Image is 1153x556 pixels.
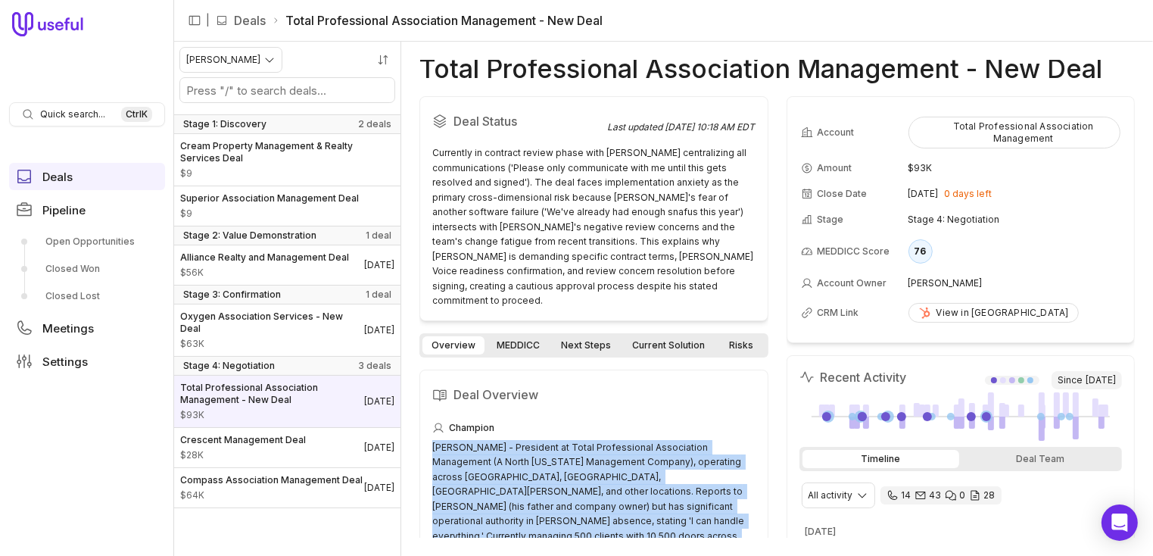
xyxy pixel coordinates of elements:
a: Superior Association Management Deal$9 [174,186,400,226]
a: Next Steps [552,336,620,355]
span: Alliance Realty and Management Deal [180,251,349,264]
div: Pipeline submenu [9,230,165,308]
a: Deals [234,11,266,30]
time: Deal Close Date [364,259,394,271]
span: Superior Association Management Deal [180,192,359,205]
time: [DATE] [1086,374,1116,386]
h1: Total Professional Association Management - New Deal [419,60,1102,78]
span: Amount [180,449,306,461]
span: Amount [180,338,364,350]
span: MEDDICC Score [818,245,890,258]
a: MEDDICC [488,336,549,355]
span: Amount [180,208,359,220]
span: Total Professional Association Management - New Deal [180,382,364,406]
div: Last updated [608,121,756,133]
div: Deal Team [962,450,1119,468]
a: Pipeline [9,196,165,223]
td: [PERSON_NAME] [908,271,1120,295]
span: Close Date [818,188,868,200]
div: 14 calls and 43 email threads [880,486,1002,504]
span: 0 days left [945,188,993,200]
span: Amount [818,162,852,174]
span: CRM Link [818,307,859,319]
div: Timeline [802,450,959,468]
span: Deals [42,171,73,183]
button: Total Professional Association Management [908,117,1120,148]
td: $93K [908,156,1120,180]
span: 1 deal [366,289,391,301]
span: Meetings [42,323,94,334]
a: Total Professional Association Management - New Deal$93K[DATE] [174,376,400,427]
kbd: Ctrl K [121,107,152,122]
span: Quick search... [40,108,105,120]
span: 3 deals [358,360,391,372]
span: Amount [180,267,349,279]
div: View in [GEOGRAPHIC_DATA] [918,307,1069,319]
span: Since [1052,371,1122,389]
span: | [206,11,210,30]
a: Closed Won [9,257,165,281]
div: Champion [432,419,756,437]
span: Crescent Management Deal [180,434,306,446]
span: Stage 1: Discovery [183,118,266,130]
span: Pipeline [42,205,86,216]
input: Search deals by name [180,78,394,102]
span: Account Owner [818,277,887,289]
span: Stage [818,214,844,226]
a: Deals [9,163,165,190]
h2: Deal Status [432,109,608,133]
a: Open Opportunities [9,230,165,254]
button: Sort by [372,48,394,71]
time: Deal Close Date [364,442,394,454]
a: Settings [9,348,165,375]
button: Collapse sidebar [183,9,206,32]
a: Closed Lost [9,284,165,308]
a: Cream Property Management & Realty Services Deal$9 [174,134,400,186]
a: Oxygen Association Services - New Deal$63K[DATE] [174,305,400,356]
span: 2 deals [358,118,391,130]
a: Risks [717,336,765,355]
span: Stage 4: Negotiation [183,360,275,372]
a: Overview [422,336,485,355]
time: Deal Close Date [364,395,394,408]
time: [DATE] [908,188,939,200]
div: Total Professional Association Management [918,120,1111,145]
time: [DATE] 10:18 AM EDT [665,121,756,133]
span: Account [818,127,855,139]
span: Cream Property Management & Realty Services Deal [180,140,394,164]
a: Compass Association Management Deal$64K[DATE] [174,468,400,508]
span: Oxygen Association Services - New Deal [180,311,364,335]
a: Crescent Management Deal$28K[DATE] [174,428,400,467]
a: View in [GEOGRAPHIC_DATA] [908,303,1079,323]
h2: Deal Overview [432,383,756,407]
time: Deal Close Date [364,482,394,494]
li: Total Professional Association Management - New Deal [272,11,603,30]
nav: Deals [174,42,401,556]
span: Settings [42,356,88,367]
span: Amount [180,167,394,180]
span: Stage 2: Value Demonstration [183,230,316,242]
span: Amount [180,409,364,421]
a: Current Solution [623,336,714,355]
div: Currently in contract review phase with [PERSON_NAME] centralizing all communications ('Please on... [432,145,756,308]
span: Stage 3: Confirmation [183,289,281,301]
h2: Recent Activity [799,368,907,386]
span: Amount [180,489,363,501]
time: [DATE] [806,526,837,537]
div: 76 [908,239,933,264]
a: Meetings [9,314,165,342]
span: 1 deal [366,230,391,242]
td: Stage 4: Negotiation [908,208,1120,232]
a: Alliance Realty and Management Deal$56K[DATE] [174,245,400,285]
div: Open Intercom Messenger [1102,504,1138,541]
span: Compass Association Management Deal [180,474,363,486]
time: Deal Close Date [364,324,394,336]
